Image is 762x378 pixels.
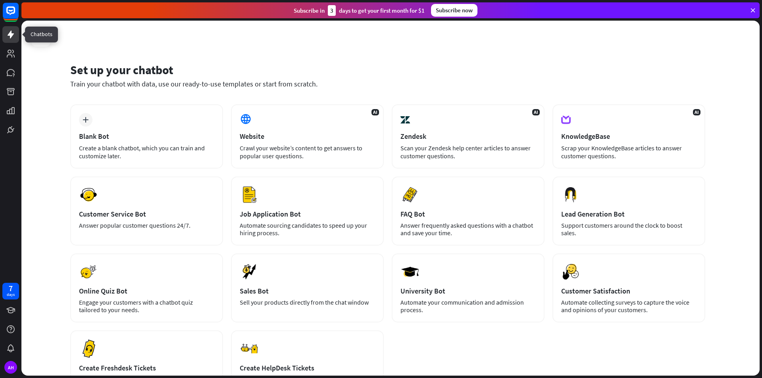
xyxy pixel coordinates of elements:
div: Engage your customers with a chatbot quiz tailored to your needs. [79,299,214,314]
div: 7 [9,285,13,292]
a: 7 days [2,283,19,299]
div: Create Freshdesk Tickets [79,363,214,372]
div: Train your chatbot with data, use our ready-to-use templates or start from scratch. [70,79,705,88]
div: Sell your products directly from the chat window [240,299,375,306]
div: Set up your chatbot [70,62,705,77]
div: Crawl your website’s content to get answers to popular user questions. [240,144,375,160]
div: Lead Generation Bot [561,209,697,219]
div: Automate your communication and admission process. [400,299,536,314]
div: Automate sourcing candidates to speed up your hiring process. [240,222,375,237]
div: Scan your Zendesk help center articles to answer customer questions. [400,144,536,160]
div: Customer Service Bot [79,209,214,219]
button: Open LiveChat chat widget [6,3,30,27]
div: days [7,292,15,297]
div: Scrap your KnowledgeBase articles to answer customer questions. [561,144,697,160]
div: Answer frequently asked questions with a chatbot and save your time. [400,222,536,237]
div: Job Application Bot [240,209,375,219]
div: Website [240,132,375,141]
i: plus [83,117,89,123]
div: Create a blank chatbot, which you can train and customize later. [79,144,214,160]
span: AI [693,109,700,115]
div: Sales Bot [240,286,375,295]
div: AH [4,361,17,374]
div: Online Quiz Bot [79,286,214,295]
div: Zendesk [400,132,536,141]
div: FAQ Bot [400,209,536,219]
div: Customer Satisfaction [561,286,697,295]
div: Subscribe now [431,4,477,17]
div: Blank Bot [79,132,214,141]
div: Subscribe in days to get your first month for $1 [294,5,425,16]
div: Support customers around the clock to boost sales. [561,222,697,237]
div: Answer popular customer questions 24/7. [79,222,214,229]
div: Automate collecting surveys to capture the voice and opinions of your customers. [561,299,697,314]
div: 3 [328,5,336,16]
span: AI [371,109,379,115]
span: AI [532,109,540,115]
div: University Bot [400,286,536,295]
div: Create HelpDesk Tickets [240,363,375,372]
div: KnowledgeBase [561,132,697,141]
